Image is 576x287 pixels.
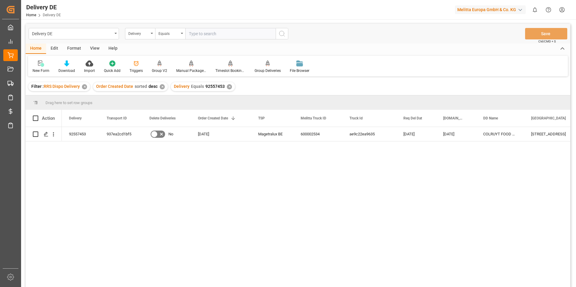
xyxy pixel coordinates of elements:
[455,4,528,15] button: Melitta Europa GmbH & Co. KG
[483,116,498,120] span: DD Name
[528,3,542,17] button: show 0 new notifications
[293,127,342,141] div: 600002534
[130,68,143,73] div: Triggers
[99,127,142,141] div: 937ea2cd1bf5
[125,28,155,39] button: open menu
[63,44,86,54] div: Format
[26,44,46,54] div: Home
[215,68,246,73] div: Timeslot Booking Report
[149,116,176,120] span: Delete Deliveries
[227,84,232,89] div: ✕
[205,84,225,89] span: 92557453
[403,116,422,120] span: Req Del Dat
[26,3,61,12] div: Delivery DE
[104,44,122,54] div: Help
[104,68,121,73] div: Quick Add
[301,116,326,120] span: Melitta Truck ID
[396,127,436,141] div: [DATE]
[258,116,265,120] span: TSP
[290,68,309,73] div: File Browser
[58,68,75,73] div: Download
[62,127,99,141] div: 92557453
[84,68,95,73] div: Import
[96,84,133,89] span: Order Created Date
[31,84,44,89] span: Filter :
[82,84,87,89] div: ✕
[176,68,206,73] div: Manual Package TypeDetermination
[443,116,463,120] span: [DOMAIN_NAME] Dat
[42,116,55,121] div: Action
[149,84,158,89] span: desc
[276,28,288,39] button: search button
[32,29,112,37] div: Delivery DE
[531,116,566,120] span: [GEOGRAPHIC_DATA]
[538,39,556,44] span: Ctrl/CMD + S
[251,127,293,141] div: Magetralux BE
[26,13,36,17] a: Home
[455,5,526,14] div: Melitta Europa GmbH & Co. KG
[152,68,167,73] div: Group V2
[158,29,179,36] div: Equals
[128,29,149,36] div: Delivery
[542,3,555,17] button: Help Center
[185,28,276,39] input: Type to search
[525,28,567,39] button: Save
[46,44,63,54] div: Edit
[135,84,147,89] span: sorted
[198,116,228,120] span: Order Created Date
[191,84,204,89] span: Equals
[436,127,476,141] div: [DATE]
[476,127,524,141] div: COLRUYT FOOD GHISLENGHIEN
[29,28,119,39] button: open menu
[26,127,62,141] div: Press SPACE to select this row.
[160,84,165,89] div: ✕
[255,68,281,73] div: Group Deliveries
[191,127,251,141] div: [DATE]
[44,84,80,89] span: RRS Dispo Delivery
[174,84,189,89] span: Delivery
[168,127,173,141] span: No
[86,44,104,54] div: View
[349,116,363,120] span: Truck Id
[69,116,82,120] span: Delivery
[33,68,49,73] div: New Form
[342,127,396,141] div: ae9c22ea9635
[155,28,185,39] button: open menu
[45,100,92,105] span: Drag here to set row groups
[107,116,127,120] span: Transport ID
